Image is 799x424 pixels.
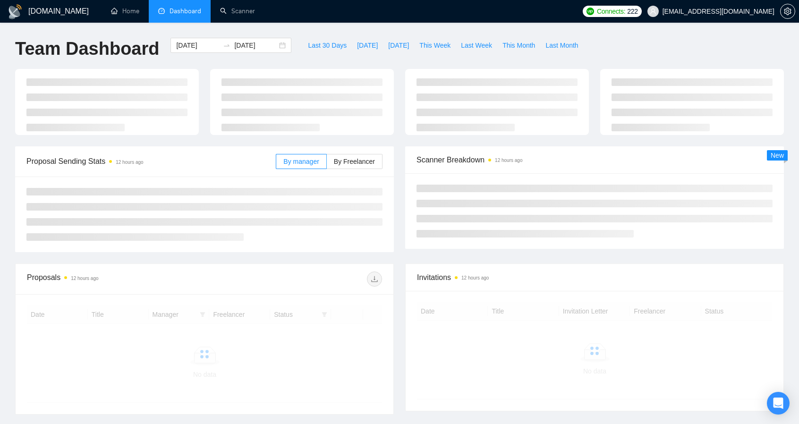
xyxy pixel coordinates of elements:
[417,271,772,283] span: Invitations
[495,158,522,163] time: 12 hours ago
[176,40,219,51] input: Start date
[223,42,230,49] span: swap-right
[780,4,795,19] button: setting
[383,38,414,53] button: [DATE]
[388,40,409,51] span: [DATE]
[308,40,347,51] span: Last 30 Days
[461,275,489,280] time: 12 hours ago
[116,160,143,165] time: 12 hours ago
[27,271,204,287] div: Proposals
[170,7,201,15] span: Dashboard
[223,42,230,49] span: to
[71,276,98,281] time: 12 hours ago
[767,392,790,415] div: Open Intercom Messenger
[771,152,784,159] span: New
[352,38,383,53] button: [DATE]
[111,7,139,15] a: homeHome
[461,40,492,51] span: Last Week
[220,7,255,15] a: searchScanner
[303,38,352,53] button: Last 30 Days
[416,154,773,166] span: Scanner Breakdown
[26,155,276,167] span: Proposal Sending Stats
[357,40,378,51] span: [DATE]
[334,158,375,165] span: By Freelancer
[597,6,625,17] span: Connects:
[414,38,456,53] button: This Week
[545,40,578,51] span: Last Month
[456,38,497,53] button: Last Week
[502,40,535,51] span: This Month
[781,8,795,15] span: setting
[650,8,656,15] span: user
[8,4,23,19] img: logo
[158,8,165,14] span: dashboard
[234,40,277,51] input: End date
[419,40,450,51] span: This Week
[283,158,319,165] span: By manager
[15,38,159,60] h1: Team Dashboard
[627,6,637,17] span: 222
[540,38,583,53] button: Last Month
[497,38,540,53] button: This Month
[586,8,594,15] img: upwork-logo.png
[780,8,795,15] a: setting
